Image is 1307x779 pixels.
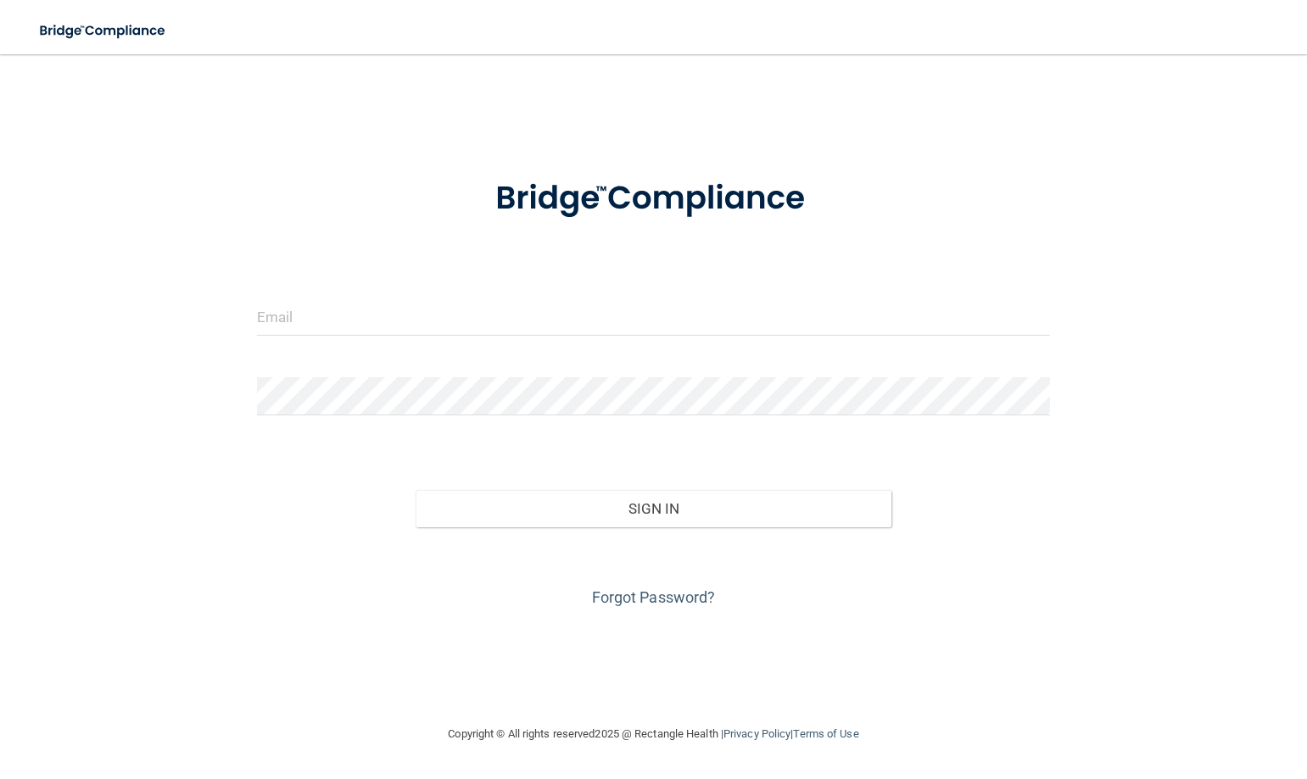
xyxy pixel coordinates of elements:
[344,707,963,761] div: Copyright © All rights reserved 2025 @ Rectangle Health | |
[25,14,182,48] img: bridge_compliance_login_screen.278c3ca4.svg
[257,298,1050,336] input: Email
[793,727,858,740] a: Terms of Use
[416,490,891,527] button: Sign In
[723,727,790,740] a: Privacy Policy
[592,588,716,606] a: Forgot Password?
[461,156,846,242] img: bridge_compliance_login_screen.278c3ca4.svg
